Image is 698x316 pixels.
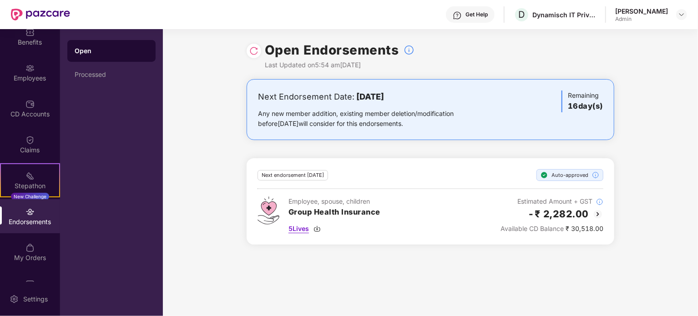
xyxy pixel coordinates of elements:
img: svg+xml;base64,PHN2ZyBpZD0iUmVsb2FkLTMyeDMyIiB4bWxucz0iaHR0cDovL3d3dy53My5vcmcvMjAwMC9zdmciIHdpZH... [249,46,258,55]
div: Remaining [561,90,603,112]
div: Processed [75,71,148,78]
img: svg+xml;base64,PHN2ZyBpZD0iRG93bmxvYWQtMzJ4MzIiIHhtbG5zPSJodHRwOi8vd3d3LnczLm9yZy8yMDAwL3N2ZyIgd2... [314,225,321,232]
h3: 16 day(s) [568,100,603,112]
img: svg+xml;base64,PHN2ZyBpZD0iRHJvcGRvd24tMzJ4MzIiIHhtbG5zPSJodHRwOi8vd3d3LnczLm9yZy8yMDAwL3N2ZyIgd2... [678,11,685,18]
img: New Pazcare Logo [11,9,70,20]
img: svg+xml;base64,PHN2ZyBpZD0iSW5mb18tXzMyeDMyIiBkYXRhLW5hbWU9IkluZm8gLSAzMngzMiIgeG1sbnM9Imh0dHA6Ly... [596,198,603,206]
img: svg+xml;base64,PHN2ZyBpZD0iQ2xhaW0iIHhtbG5zPSJodHRwOi8vd3d3LnczLm9yZy8yMDAwL3N2ZyIgd2lkdGg9IjIwIi... [25,135,35,145]
img: svg+xml;base64,PHN2ZyBpZD0iU3RlcC1Eb25lLTE2eDE2IiB4bWxucz0iaHR0cDovL3d3dy53My5vcmcvMjAwMC9zdmciIH... [541,171,548,179]
span: 5 Lives [288,224,309,234]
h1: Open Endorsements [265,40,399,60]
b: [DATE] [356,92,384,101]
div: Estimated Amount + GST [501,196,603,206]
h2: -₹ 2,282.00 [528,206,589,221]
div: Settings [20,295,51,304]
img: svg+xml;base64,PHN2ZyBpZD0iUGF6Y2FyZCIgeG1sbnM9Imh0dHA6Ly93d3cudzMub3JnLzIwMDAvc3ZnIiB3aWR0aD0iMj... [25,279,35,288]
img: svg+xml;base64,PHN2ZyB4bWxucz0iaHR0cDovL3d3dy53My5vcmcvMjAwMC9zdmciIHdpZHRoPSIyMSIgaGVpZ2h0PSIyMC... [25,171,35,181]
img: svg+xml;base64,PHN2ZyB4bWxucz0iaHR0cDovL3d3dy53My5vcmcvMjAwMC9zdmciIHdpZHRoPSI0Ny43MTQiIGhlaWdodD... [258,196,279,225]
img: svg+xml;base64,PHN2ZyBpZD0iU2V0dGluZy0yMHgyMCIgeG1sbnM9Imh0dHA6Ly93d3cudzMub3JnLzIwMDAvc3ZnIiB3aW... [10,295,19,304]
div: Next Endorsement Date: [258,90,482,103]
span: D [519,9,525,20]
img: svg+xml;base64,PHN2ZyBpZD0iQ0RfQWNjb3VudHMiIGRhdGEtbmFtZT0iQ0QgQWNjb3VudHMiIHhtbG5zPSJodHRwOi8vd3... [25,100,35,109]
span: Available CD Balance [501,225,564,232]
div: Any new member addition, existing member deletion/modification before [DATE] will consider for th... [258,109,482,129]
img: svg+xml;base64,PHN2ZyBpZD0iTXlfT3JkZXJzIiBkYXRhLW5hbWU9Ik15IE9yZGVycyIgeG1sbnM9Imh0dHA6Ly93d3cudz... [25,243,35,252]
img: svg+xml;base64,PHN2ZyBpZD0iQmVuZWZpdHMiIHhtbG5zPSJodHRwOi8vd3d3LnczLm9yZy8yMDAwL3N2ZyIgd2lkdGg9Ij... [25,28,35,37]
img: svg+xml;base64,PHN2ZyBpZD0iSW5mb18tXzMyeDMyIiBkYXRhLW5hbWU9IkluZm8gLSAzMngzMiIgeG1sbnM9Imh0dHA6Ly... [592,171,599,179]
img: svg+xml;base64,PHN2ZyBpZD0iQmFjay0yMHgyMCIgeG1sbnM9Imh0dHA6Ly93d3cudzMub3JnLzIwMDAvc3ZnIiB3aWR0aD... [592,209,603,220]
img: svg+xml;base64,PHN2ZyBpZD0iSW5mb18tXzMyeDMyIiBkYXRhLW5hbWU9IkluZm8gLSAzMngzMiIgeG1sbnM9Imh0dHA6Ly... [404,45,415,55]
div: Auto-approved [536,169,603,181]
div: Get Help [465,11,488,18]
div: Dynamisch IT Private Limited [532,10,596,19]
div: Last Updated on 5:54 am[DATE] [265,60,415,70]
div: Open [75,46,148,55]
div: Next endorsement [DATE] [258,170,328,181]
div: Admin [615,15,668,23]
img: svg+xml;base64,PHN2ZyBpZD0iRW1wbG95ZWVzIiB4bWxucz0iaHR0cDovL3d3dy53My5vcmcvMjAwMC9zdmciIHdpZHRoPS... [25,64,35,73]
h3: Group Health Insurance [288,206,380,218]
img: svg+xml;base64,PHN2ZyBpZD0iRW5kb3JzZW1lbnRzIiB4bWxucz0iaHR0cDovL3d3dy53My5vcmcvMjAwMC9zdmciIHdpZH... [25,207,35,216]
div: Stepathon [1,181,59,191]
div: ₹ 30,518.00 [501,224,603,234]
img: svg+xml;base64,PHN2ZyBpZD0iSGVscC0zMngzMiIgeG1sbnM9Imh0dHA6Ly93d3cudzMub3JnLzIwMDAvc3ZnIiB3aWR0aD... [453,11,462,20]
div: New Challenge [11,193,49,200]
div: [PERSON_NAME] [615,7,668,15]
div: Employee, spouse, children [288,196,380,206]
